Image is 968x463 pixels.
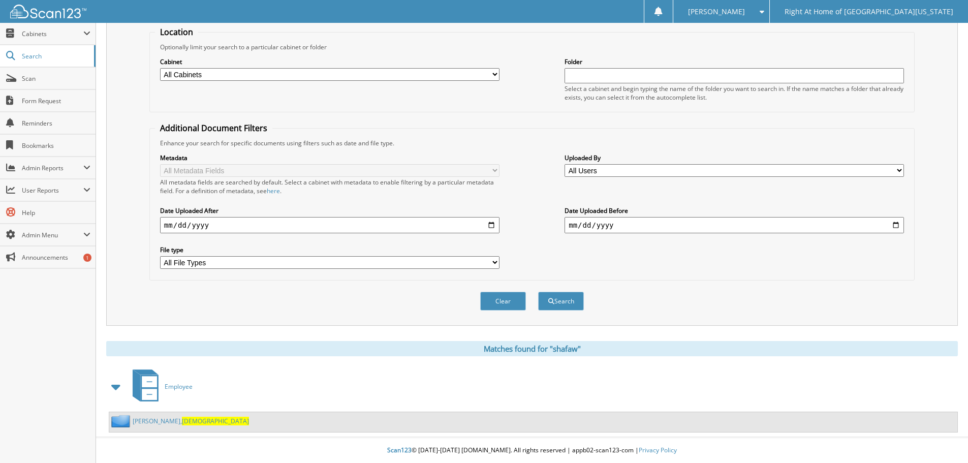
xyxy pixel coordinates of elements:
[22,29,83,38] span: Cabinets
[160,57,499,66] label: Cabinet
[155,122,272,134] legend: Additional Document Filters
[83,254,91,262] div: 1
[155,26,198,38] legend: Location
[160,245,499,254] label: File type
[785,9,953,15] span: Right At Home of [GEOGRAPHIC_DATA][US_STATE]
[160,178,499,195] div: All metadata fields are searched by default. Select a cabinet with metadata to enable filtering b...
[480,292,526,311] button: Clear
[267,187,280,195] a: here
[565,217,904,233] input: end
[106,341,958,356] div: Matches found for "shafaw"
[96,438,968,463] div: © [DATE]-[DATE] [DOMAIN_NAME]. All rights reserved | appb02-scan123-com |
[165,382,193,391] span: Employee
[565,153,904,162] label: Uploaded By
[22,231,83,239] span: Admin Menu
[155,139,909,147] div: Enhance your search for specific documents using filters such as date and file type.
[22,97,90,105] span: Form Request
[22,141,90,150] span: Bookmarks
[387,446,412,454] span: Scan123
[155,43,909,51] div: Optionally limit your search to a particular cabinet or folder
[182,417,249,425] span: [DEMOGRAPHIC_DATA]
[22,119,90,128] span: Reminders
[565,57,904,66] label: Folder
[22,164,83,172] span: Admin Reports
[22,253,90,262] span: Announcements
[538,292,584,311] button: Search
[160,153,499,162] label: Metadata
[22,74,90,83] span: Scan
[22,208,90,217] span: Help
[565,84,904,102] div: Select a cabinet and begin typing the name of the folder you want to search in. If the name match...
[22,52,89,60] span: Search
[160,217,499,233] input: start
[565,206,904,215] label: Date Uploaded Before
[22,186,83,195] span: User Reports
[133,417,249,425] a: [PERSON_NAME],[DEMOGRAPHIC_DATA]
[111,415,133,427] img: folder2.png
[10,5,86,18] img: scan123-logo-white.svg
[160,206,499,215] label: Date Uploaded After
[639,446,677,454] a: Privacy Policy
[127,366,193,407] a: Employee
[688,9,745,15] span: [PERSON_NAME]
